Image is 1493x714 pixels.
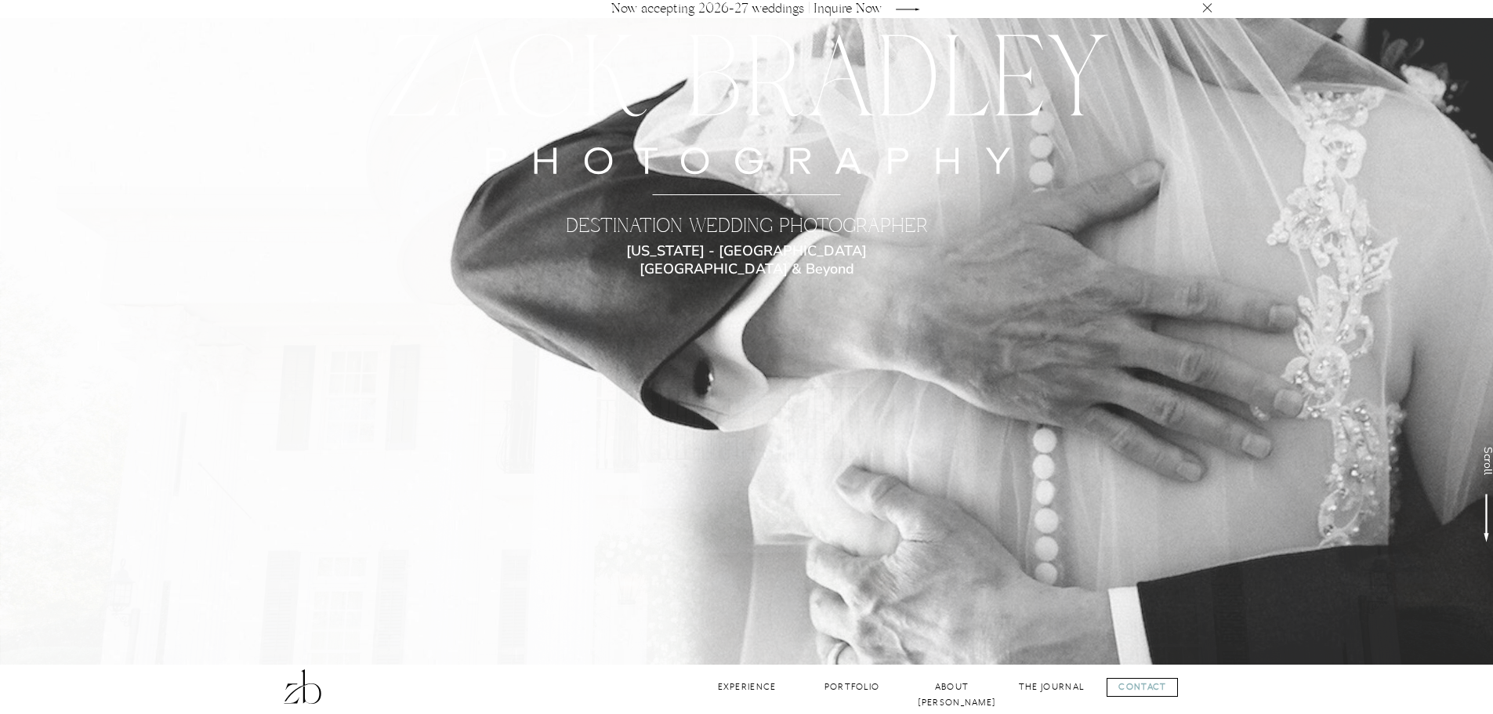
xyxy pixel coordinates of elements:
[600,242,894,263] p: [US_STATE] - [GEOGRAPHIC_DATA] [GEOGRAPHIC_DATA] & Beyond
[821,680,884,694] a: Portfolio
[716,680,779,694] a: Experience
[511,215,983,242] h2: Destination Wedding Photographer
[604,3,890,15] a: Now accepting 2026-27 weddings | Inquire Now
[918,680,987,694] a: About [PERSON_NAME]
[1018,680,1085,694] a: The Journal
